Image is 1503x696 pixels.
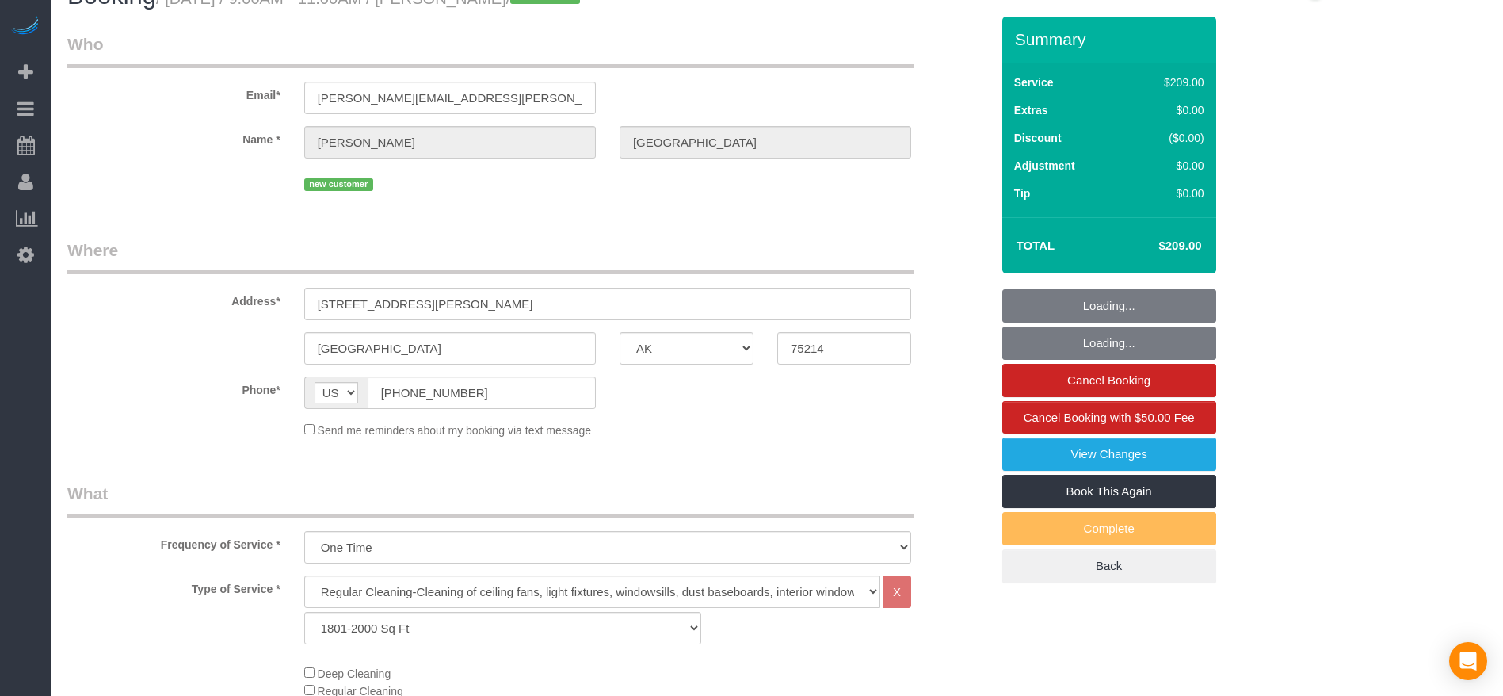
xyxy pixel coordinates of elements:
label: Type of Service * [55,576,292,597]
span: Deep Cleaning [318,667,391,680]
input: Zip Code* [777,332,911,365]
label: Name * [55,126,292,147]
label: Service [1014,75,1054,90]
h4: $209.00 [1111,239,1201,253]
label: Extras [1014,102,1048,118]
a: Back [1002,549,1216,583]
label: Address* [55,288,292,309]
a: Cancel Booking [1002,364,1216,397]
div: $0.00 [1131,158,1204,174]
input: City* [304,332,596,365]
a: View Changes [1002,438,1216,471]
img: Automaid Logo [10,16,41,38]
h3: Summary [1015,30,1208,48]
input: First Name* [304,126,596,159]
a: Cancel Booking with $50.00 Fee [1002,401,1216,434]
span: Cancel Booking with $50.00 Fee [1024,411,1195,424]
label: Adjustment [1014,158,1075,174]
legend: Where [67,239,914,274]
div: $209.00 [1131,75,1204,90]
div: $0.00 [1131,102,1204,118]
label: Phone* [55,377,292,398]
div: $0.00 [1131,185,1204,201]
a: Book This Again [1002,475,1216,508]
label: Discount [1014,130,1062,146]
input: Email* [304,82,596,114]
strong: Total [1017,239,1055,252]
legend: What [67,482,914,518]
span: new customer [304,178,373,191]
legend: Who [67,33,914,68]
label: Frequency of Service * [55,531,292,553]
div: Open Intercom Messenger [1449,642,1487,680]
span: Send me reminders about my booking via text message [318,424,592,437]
input: Last Name* [620,126,911,159]
div: ($0.00) [1131,130,1204,146]
label: Email* [55,82,292,103]
input: Phone* [368,377,596,409]
label: Tip [1014,185,1031,201]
